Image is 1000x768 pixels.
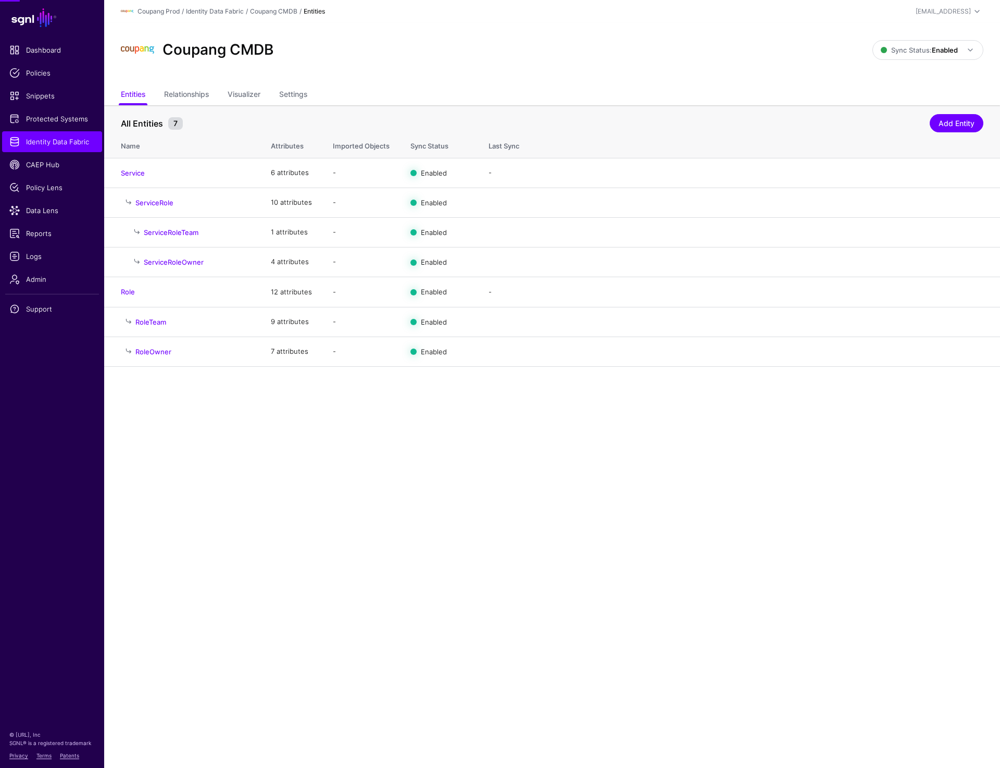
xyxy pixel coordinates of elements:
p: SGNL® is a registered trademark [9,739,95,747]
a: Privacy [9,752,28,759]
span: Dashboard [9,45,95,55]
a: Policy Lens [2,177,102,198]
span: Snippets [9,91,95,101]
span: Admin [9,274,95,284]
span: Data Lens [9,205,95,216]
span: Reports [9,228,95,239]
span: Policy Lens [9,182,95,193]
a: Logs [2,246,102,267]
a: CAEP Hub [2,154,102,175]
a: Admin [2,269,102,290]
a: Identity Data Fabric [2,131,102,152]
a: Data Lens [2,200,102,221]
a: Dashboard [2,40,102,60]
a: Snippets [2,85,102,106]
a: SGNL [6,6,98,29]
span: Protected Systems [9,114,95,124]
span: CAEP Hub [9,159,95,170]
a: Patents [60,752,79,759]
span: Support [9,304,95,314]
span: Identity Data Fabric [9,137,95,147]
span: Logs [9,251,95,262]
span: Policies [9,68,95,78]
p: © [URL], Inc [9,730,95,739]
a: Reports [2,223,102,244]
a: Protected Systems [2,108,102,129]
a: Policies [2,63,102,83]
a: Terms [36,752,52,759]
